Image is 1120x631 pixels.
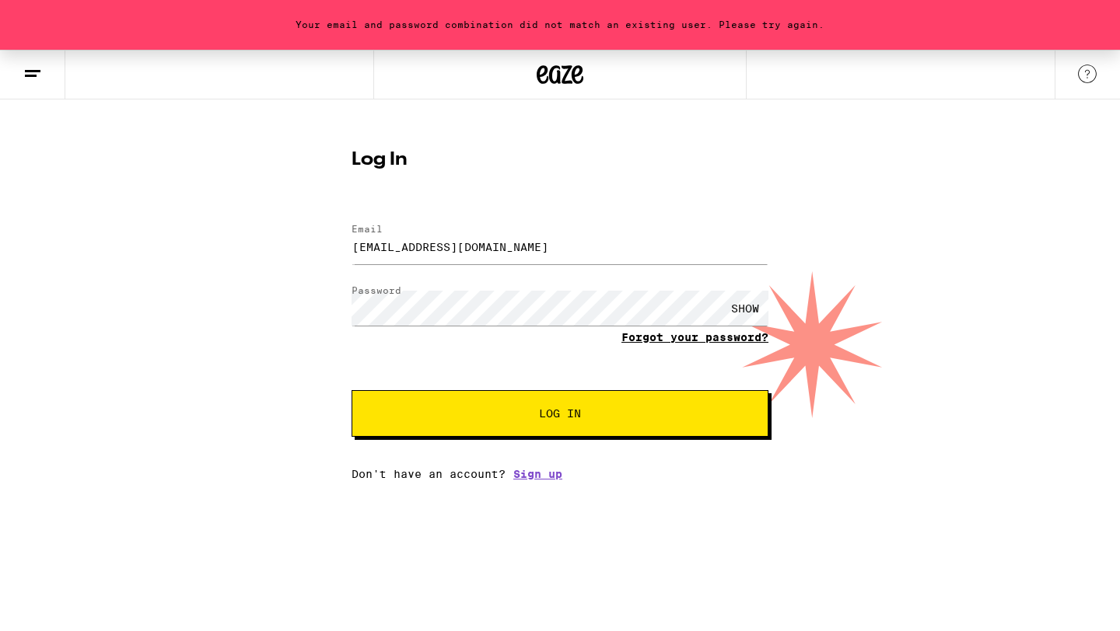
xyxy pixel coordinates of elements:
[352,151,768,169] h1: Log In
[352,224,383,234] label: Email
[722,291,768,326] div: SHOW
[539,408,581,419] span: Log In
[352,285,401,295] label: Password
[352,229,768,264] input: Email
[352,390,768,437] button: Log In
[621,331,768,343] a: Forgot your password?
[352,468,768,480] div: Don't have an account?
[513,468,562,480] a: Sign up
[9,11,112,23] span: Hi. Need any help?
